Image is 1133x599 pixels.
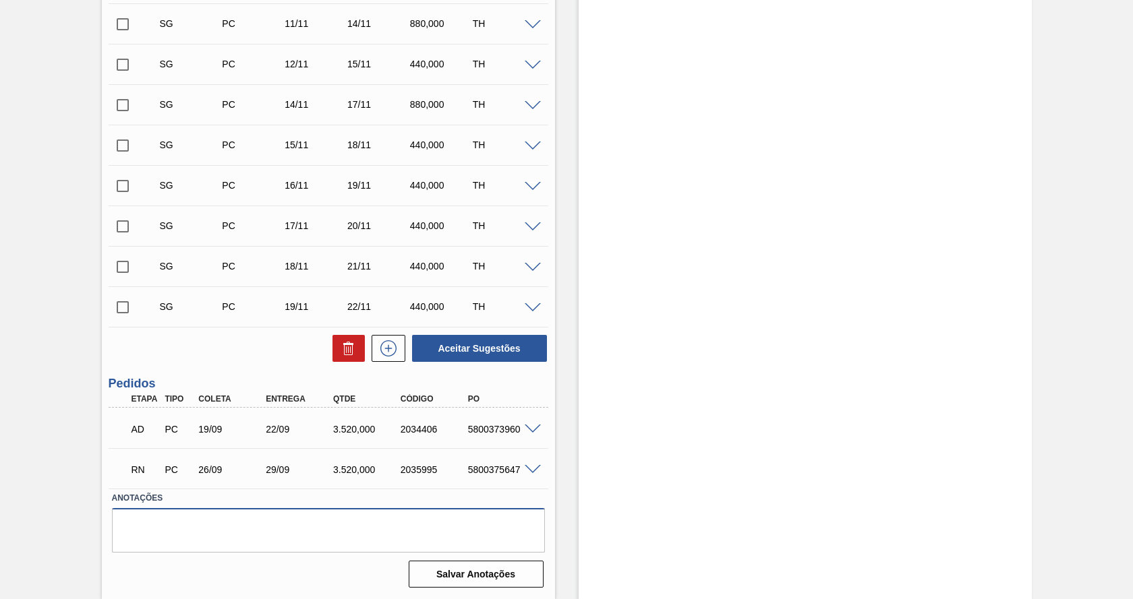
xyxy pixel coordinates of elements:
div: Pedido de Compra [219,59,287,69]
div: 18/11/2025 [281,261,350,272]
div: TH [469,59,538,69]
div: Pedido de Compra [219,301,287,312]
div: Sugestão Criada [156,180,225,191]
div: Etapa [128,394,163,404]
div: 880,000 [407,18,475,29]
button: Salvar Anotações [409,561,544,588]
div: 880,000 [407,99,475,110]
p: AD [132,424,159,435]
div: 440,000 [407,59,475,69]
div: 3.520,000 [330,464,405,475]
div: Sugestão Criada [156,220,225,231]
div: Sugestão Criada [156,139,225,150]
div: TH [469,99,538,110]
div: Sugestão Criada [156,99,225,110]
div: 2034406 [397,424,472,435]
div: 26/09/2025 [195,464,270,475]
div: Entrega [262,394,337,404]
div: Sugestão Criada [156,18,225,29]
div: 16/11/2025 [281,180,350,191]
div: Sugestão Criada [156,59,225,69]
div: TH [469,301,538,312]
div: 440,000 [407,139,475,150]
div: Pedido de Compra [219,139,287,150]
div: 14/11/2025 [281,99,350,110]
div: TH [469,18,538,29]
div: Pedido de Compra [161,464,196,475]
div: 19/11/2025 [281,301,350,312]
button: Aceitar Sugestões [412,335,547,362]
div: 3.520,000 [330,424,405,435]
div: Aceitar Sugestões [405,334,548,363]
div: Pedido de Compra [219,180,287,191]
div: PO [465,394,540,404]
div: Pedido de Compra [219,261,287,272]
h3: Pedidos [109,377,548,391]
div: 18/11/2025 [344,139,413,150]
div: TH [469,261,538,272]
div: 19/11/2025 [344,180,413,191]
div: Pedido de Compra [161,424,196,435]
div: 440,000 [407,180,475,191]
div: 17/11/2025 [344,99,413,110]
div: 21/11/2025 [344,261,413,272]
div: 440,000 [407,261,475,272]
div: Nova sugestão [365,335,405,362]
div: Sugestão Criada [156,301,225,312]
div: 12/11/2025 [281,59,350,69]
div: Sugestão Criada [156,261,225,272]
div: 11/11/2025 [281,18,350,29]
div: Pedido de Compra [219,220,287,231]
div: Coleta [195,394,270,404]
div: Qtde [330,394,405,404]
div: 22/11/2025 [344,301,413,312]
div: 5800373960 [465,424,540,435]
div: Aguardando Descarga [128,414,163,444]
div: 29/09/2025 [262,464,337,475]
div: 17/11/2025 [281,220,350,231]
div: 22/09/2025 [262,424,337,435]
div: Em renegociação [128,455,163,484]
div: 440,000 [407,220,475,231]
div: 14/11/2025 [344,18,413,29]
div: 20/11/2025 [344,220,413,231]
div: 440,000 [407,301,475,312]
div: Código [397,394,472,404]
div: 15/11/2025 [344,59,413,69]
div: 2035995 [397,464,472,475]
div: 5800375647 [465,464,540,475]
div: TH [469,220,538,231]
div: Excluir Sugestões [326,335,365,362]
label: Anotações [112,488,545,508]
div: Pedido de Compra [219,99,287,110]
div: Pedido de Compra [219,18,287,29]
p: RN [132,464,159,475]
div: TH [469,180,538,191]
div: 15/11/2025 [281,139,350,150]
div: 19/09/2025 [195,424,270,435]
div: Tipo [161,394,196,404]
div: TH [469,139,538,150]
